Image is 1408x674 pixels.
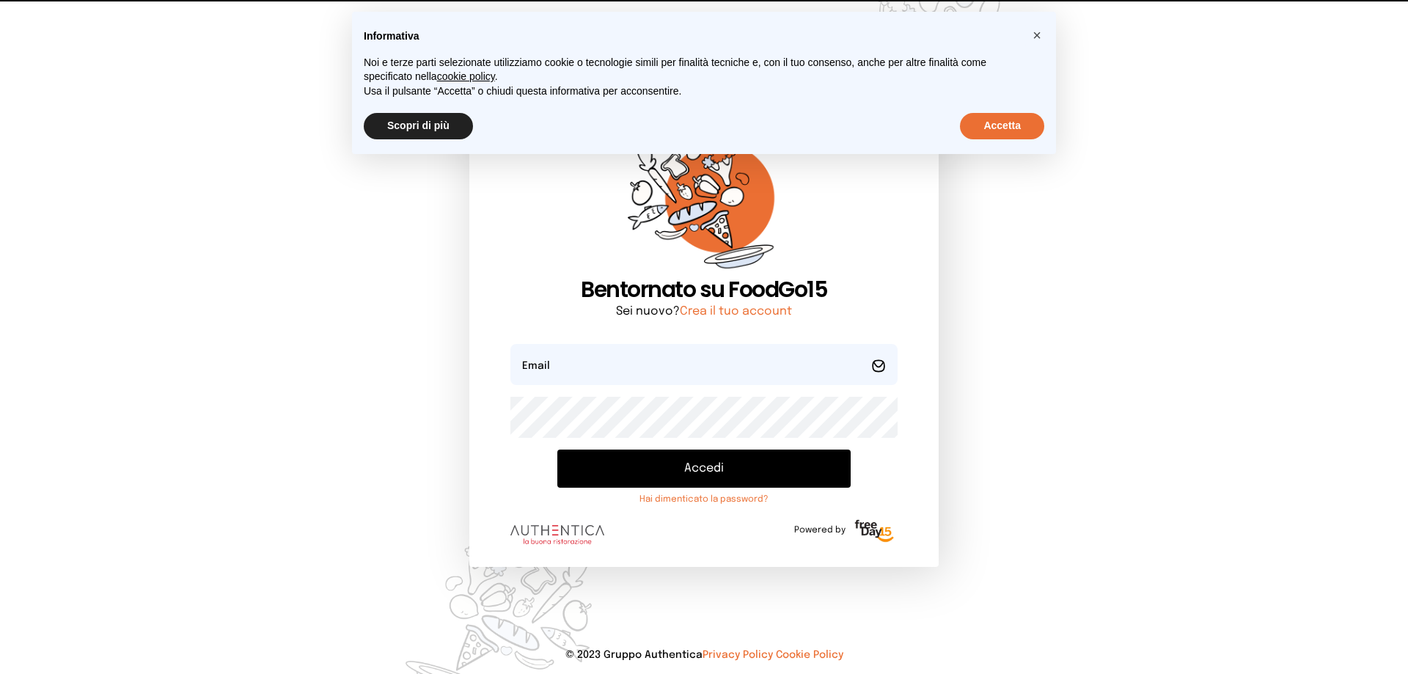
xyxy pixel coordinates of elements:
[364,56,1021,84] p: Noi e terze parti selezionate utilizziamo cookie o tecnologie simili per finalità tecniche e, con...
[510,276,898,303] h1: Bentornato su FoodGo15
[510,303,898,320] p: Sei nuovo?
[794,524,846,536] span: Powered by
[364,29,1021,44] h2: Informativa
[437,70,495,82] a: cookie policy
[1033,27,1041,43] span: ×
[557,494,851,505] a: Hai dimenticato la password?
[680,305,792,318] a: Crea il tuo account
[960,113,1044,139] button: Accetta
[703,650,773,660] a: Privacy Policy
[1025,23,1049,47] button: Chiudi questa informativa
[851,517,898,546] img: logo-freeday.3e08031.png
[510,525,604,544] img: logo.8f33a47.png
[364,84,1021,99] p: Usa il pulsante “Accetta” o chiudi questa informativa per acconsentire.
[23,648,1385,662] p: © 2023 Gruppo Authentica
[364,113,473,139] button: Scopri di più
[776,650,843,660] a: Cookie Policy
[628,122,780,276] img: sticker-orange.65babaf.png
[557,450,851,488] button: Accedi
